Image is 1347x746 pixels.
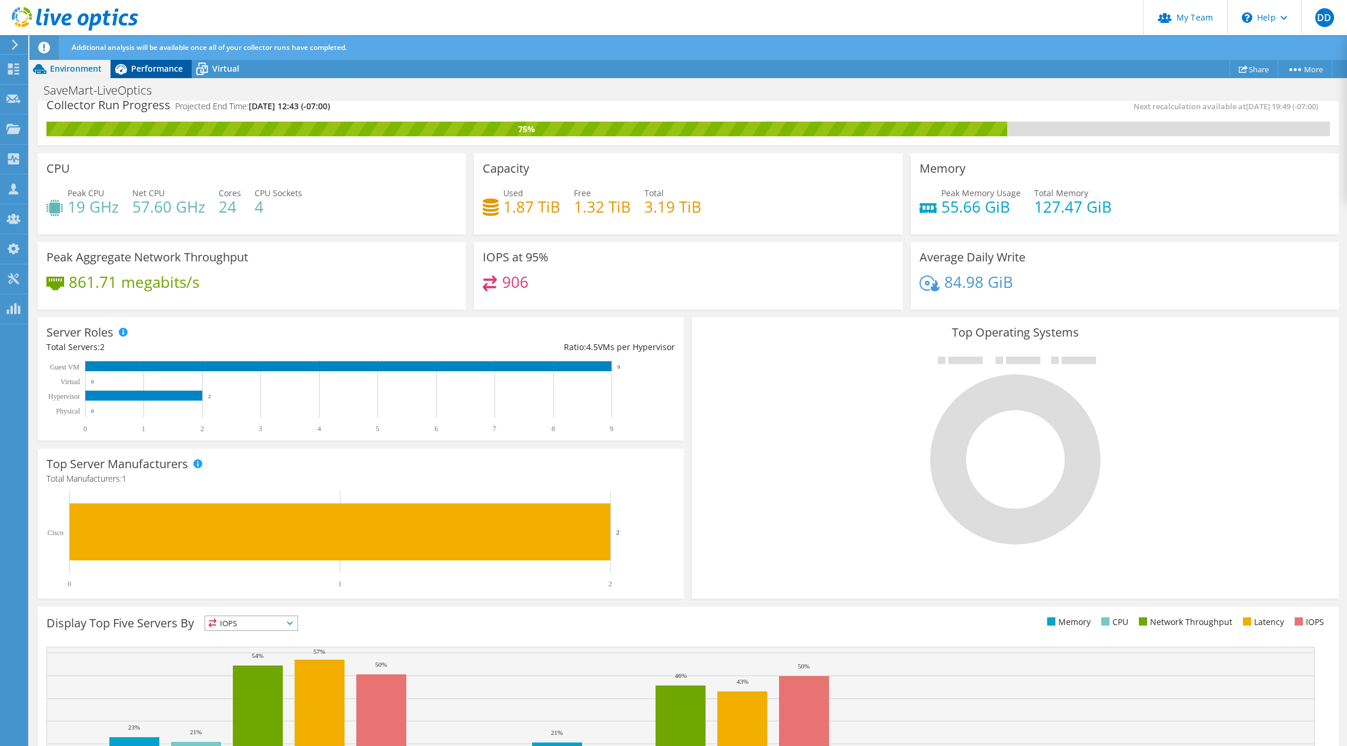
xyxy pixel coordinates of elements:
[551,729,563,736] text: 21%
[91,408,94,414] text: 0
[941,187,1021,199] span: Peak Memory Usage
[609,580,612,588] text: 2
[610,425,613,433] text: 9
[317,425,321,433] text: 4
[48,529,63,537] text: Cisco
[68,187,104,199] span: Peak CPU
[1240,616,1284,629] li: Latency
[208,394,211,399] text: 2
[69,275,199,288] h4: 861.71 megabits/s
[1034,187,1088,199] span: Total Memory
[249,100,330,112] span: [DATE] 12:43 (-07:00)
[50,63,102,74] span: Environment
[48,392,80,401] text: Hypervisor
[1246,101,1318,112] span: [DATE] 19:49 (-07:00)
[100,341,105,352] span: 2
[920,162,965,175] h3: Memory
[68,580,71,588] text: 0
[737,678,748,685] text: 43%
[255,187,302,199] span: CPU Sockets
[83,425,87,433] text: 0
[46,162,70,175] h3: CPU
[205,616,298,630] span: IOPS
[551,425,555,433] text: 8
[574,200,631,213] h4: 1.32 TiB
[483,162,529,175] h3: Capacity
[1292,616,1324,629] li: IOPS
[1044,616,1091,629] li: Memory
[219,187,241,199] span: Cores
[38,84,170,97] h1: SaveMart-LiveOptics
[361,341,676,354] div: Ratio: VMs per Hypervisor
[503,187,523,199] span: Used
[46,123,1007,136] div: 75%
[376,425,379,433] text: 5
[644,187,664,199] span: Total
[72,42,347,52] span: Additional analysis will be available once all of your collector runs have completed.
[132,187,165,199] span: Net CPU
[219,200,241,213] h4: 24
[483,251,549,264] h3: IOPS at 95%
[375,661,387,668] text: 50%
[941,200,1021,213] h4: 55.66 GiB
[91,379,94,385] text: 0
[1315,8,1334,27] span: DD
[434,425,438,433] text: 6
[1136,616,1232,629] li: Network Throughput
[46,341,361,354] div: Total Servers:
[68,200,119,213] h4: 19 GHz
[675,672,687,679] text: 46%
[46,326,113,339] h3: Server Roles
[142,425,145,433] text: 1
[46,251,248,264] h3: Peak Aggregate Network Throughput
[132,200,205,213] h4: 57.60 GHz
[1098,616,1128,629] li: CPU
[255,200,302,213] h4: 4
[503,200,560,213] h4: 1.87 TiB
[46,458,188,471] h3: Top Server Manufacturers
[50,363,79,371] text: Guest VM
[190,728,202,735] text: 21%
[259,425,262,433] text: 3
[128,724,140,731] text: 23%
[212,63,239,74] span: Virtual
[798,663,810,670] text: 50%
[502,275,529,288] h4: 906
[644,200,701,213] h4: 3.19 TiB
[56,407,80,415] text: Physical
[1242,12,1252,23] svg: \n
[200,425,204,433] text: 2
[131,63,183,74] span: Performance
[493,425,496,433] text: 7
[616,529,620,536] text: 2
[1278,60,1332,78] a: More
[1229,60,1278,78] a: Share
[313,648,325,655] text: 57%
[920,251,1025,264] h3: Average Daily Write
[175,100,330,113] h4: Projected End Time:
[46,472,675,485] h4: Total Manufacturers:
[338,580,342,588] text: 1
[617,364,620,370] text: 9
[252,652,263,659] text: 54%
[574,187,591,199] span: Free
[1034,200,1112,213] h4: 127.47 GiB
[586,341,598,352] span: 4.5
[701,326,1329,339] h3: Top Operating Systems
[122,473,126,484] span: 1
[61,378,81,386] text: Virtual
[944,275,1013,288] h4: 84.98 GiB
[1134,101,1324,112] span: Next recalculation available at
